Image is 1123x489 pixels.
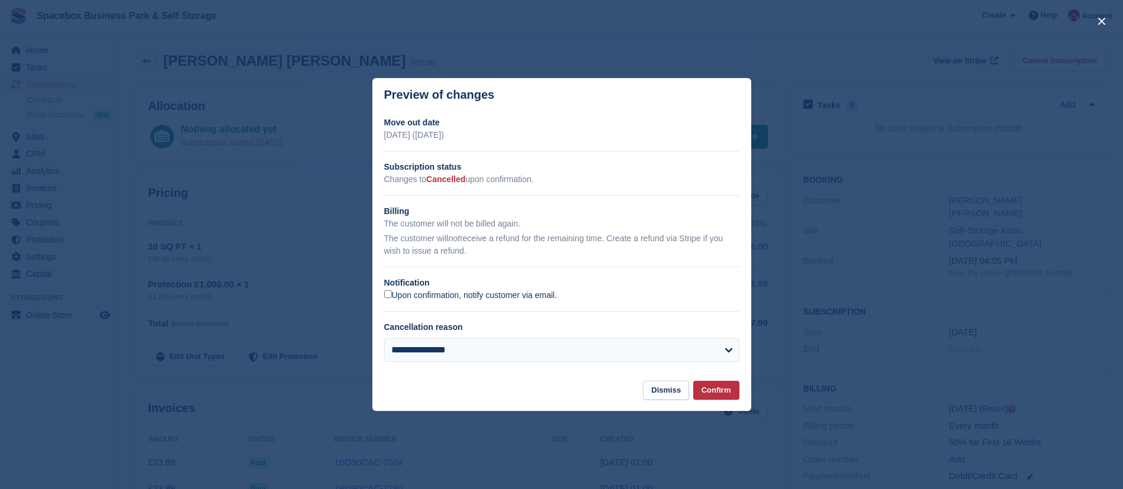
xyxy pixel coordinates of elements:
label: Cancellation reason [384,322,463,332]
p: [DATE] ([DATE]) [384,129,739,141]
button: Dismiss [643,381,689,400]
p: The customer will receive a refund for the remaining time. Create a refund via Stripe if you wish... [384,232,739,257]
h2: Notification [384,277,739,289]
p: Changes to upon confirmation. [384,173,739,186]
input: Upon confirmation, notify customer via email. [384,290,392,298]
button: close [1092,12,1111,31]
label: Upon confirmation, notify customer via email. [384,290,557,301]
em: not [448,234,459,243]
button: Confirm [693,381,739,400]
h2: Billing [384,205,739,218]
p: Preview of changes [384,88,495,102]
h2: Subscription status [384,161,739,173]
h2: Move out date [384,116,739,129]
span: Cancelled [426,174,465,184]
p: The customer will not be billed again. [384,218,739,230]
